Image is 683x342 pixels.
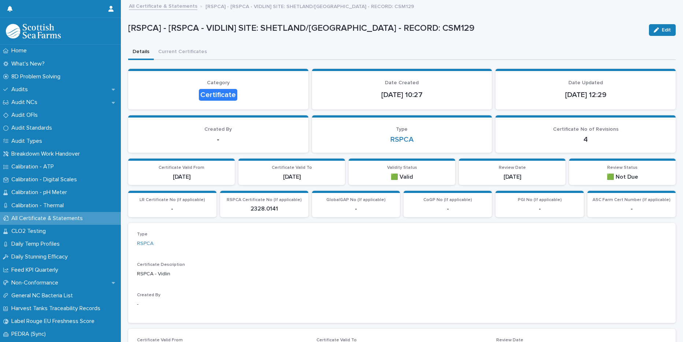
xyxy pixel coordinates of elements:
[8,150,86,157] p: Breakdown Work Handover
[8,228,52,235] p: CLO2 Testing
[8,305,106,312] p: Harvest Tanks Traceability Records
[423,198,472,202] span: CoGP No (If applicable)
[500,205,579,212] p: -
[137,270,667,278] p: RSPCA - Vidlin
[137,301,308,308] p: -
[8,318,100,325] p: Label Rouge EU Freshness Score
[8,253,74,260] p: Daily Stunning Efficacy
[8,112,44,119] p: Audit OFIs
[504,90,667,99] p: [DATE] 12:29
[8,202,70,209] p: Calibration - Thermal
[204,127,232,132] span: Created By
[396,127,408,132] span: Type
[272,166,312,170] span: Certificate Valid To
[8,99,43,106] p: Audit NCs
[137,135,300,144] p: -
[8,267,64,274] p: Feed KPI Quarterly
[207,80,230,85] span: Category
[649,24,676,36] button: Edit
[8,331,52,338] p: PEDRA (Sync)
[140,198,205,202] span: LR Certificate No (If applicable)
[243,174,341,181] p: [DATE]
[8,124,58,131] p: Audit Standards
[574,174,671,181] p: 🟩 Not Due
[463,174,561,181] p: [DATE]
[353,174,451,181] p: 🟩 Valid
[8,163,60,170] p: Calibration - ATP
[321,90,483,99] p: [DATE] 10:27
[224,205,304,212] p: 2328.0141
[385,80,419,85] span: Date Created
[137,232,148,237] span: Type
[568,80,603,85] span: Date Updated
[8,86,34,93] p: Audits
[8,47,33,54] p: Home
[137,293,160,297] span: Created By
[159,166,204,170] span: Certificate Valid From
[390,135,413,144] a: RSPCA
[137,263,185,267] span: Certificate Description
[8,189,73,196] p: Calibration - pH Meter
[8,292,79,299] p: General NC Bacteria List
[227,198,302,202] span: RSPCA Certificate No (If applicable)
[133,205,212,212] p: -
[408,205,487,212] p: -
[154,45,211,60] button: Current Certificates
[662,27,671,33] span: Edit
[205,2,414,10] p: [RSPCA] - [RSPCA - VIDLIN] SITE: SHETLAND/[GEOGRAPHIC_DATA] - RECORD: CSM129
[504,135,667,144] p: 4
[316,205,396,212] p: -
[8,241,66,248] p: Daily Temp Profiles
[128,23,643,34] p: [RSPCA] - [RSPCA - VIDLIN] SITE: SHETLAND/[GEOGRAPHIC_DATA] - RECORD: CSM129
[593,198,671,202] span: ASC Farm Cert Number (If applicable)
[133,174,230,181] p: [DATE]
[553,127,619,132] span: Certificate No of Revisions
[607,166,638,170] span: Review Status
[8,73,66,80] p: 8D Problem Solving
[592,205,671,212] p: -
[387,166,417,170] span: Validity Status
[129,1,197,10] a: All Certificate & Statements
[518,198,562,202] span: PGI No (If applicable)
[128,45,154,60] button: Details
[8,279,64,286] p: Non-Conformance
[8,138,48,145] p: Audit Types
[199,89,237,101] div: Certificate
[499,166,526,170] span: Review Date
[8,176,83,183] p: Calibration - Digital Scales
[326,198,386,202] span: GlobalGAP No (If applicable)
[6,24,61,38] img: mMrefqRFQpe26GRNOUkG
[8,215,89,222] p: All Certificate & Statements
[8,60,51,67] p: What's New?
[137,240,153,248] a: RSPCA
